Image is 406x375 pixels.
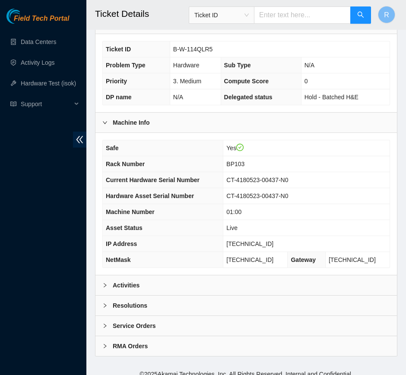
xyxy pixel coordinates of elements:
[173,78,201,85] span: 3. Medium
[106,94,132,101] span: DP name
[291,256,316,263] span: Gateway
[329,256,376,263] span: [TECHNICAL_ID]
[106,192,194,199] span: Hardware Asset Serial Number
[113,280,140,290] b: Activities
[106,176,200,183] span: Current Hardware Serial Number
[173,94,183,101] span: N/A
[6,9,44,24] img: Akamai Technologies
[226,224,238,231] span: Live
[95,316,397,336] div: Service Orders
[14,15,69,23] span: Field Tech Portal
[226,145,244,151] span: Yes
[106,224,143,231] span: Asset Status
[102,283,108,288] span: right
[224,78,269,85] span: Compute Score
[113,321,156,331] b: Service Orders
[106,78,127,85] span: Priority
[106,46,131,53] span: Ticket ID
[224,62,251,69] span: Sub Type
[102,303,108,308] span: right
[21,80,76,87] a: Hardware Test (isok)
[113,341,148,351] b: RMA Orders
[226,192,288,199] span: CT-4180523-00437-N0
[254,6,351,24] input: Enter text here...
[357,11,364,19] span: search
[113,301,147,310] b: Resolutions
[106,208,155,215] span: Machine Number
[21,95,72,113] span: Support
[95,113,397,132] div: Machine Info
[95,275,397,295] div: Activities
[73,132,86,148] span: double-left
[226,240,273,247] span: [TECHNICAL_ID]
[236,144,244,151] span: check-circle
[6,16,69,27] a: Akamai TechnologiesField Tech Portal
[173,62,200,69] span: Hardware
[106,240,137,247] span: IP Address
[102,343,108,349] span: right
[10,101,16,107] span: read
[226,208,241,215] span: 01:00
[21,59,55,66] a: Activity Logs
[226,256,273,263] span: [TECHNICAL_ID]
[113,118,150,127] b: Machine Info
[106,62,146,69] span: Problem Type
[95,336,397,356] div: RMA Orders
[224,94,273,101] span: Delegated status
[173,46,213,53] span: B-W-114QLR5
[378,6,395,23] button: R
[304,78,308,85] span: 0
[102,120,108,125] span: right
[350,6,371,24] button: search
[106,161,145,167] span: Rack Number
[95,296,397,315] div: Resolutions
[102,323,108,328] span: right
[226,176,288,183] span: CT-4180523-00437-N0
[384,9,389,20] span: R
[304,62,314,69] span: N/A
[106,145,119,151] span: Safe
[226,161,244,167] span: BP103
[21,38,56,45] a: Data Centers
[194,9,249,22] span: Ticket ID
[106,256,131,263] span: NetMask
[304,94,358,101] span: Hold - Batched H&E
